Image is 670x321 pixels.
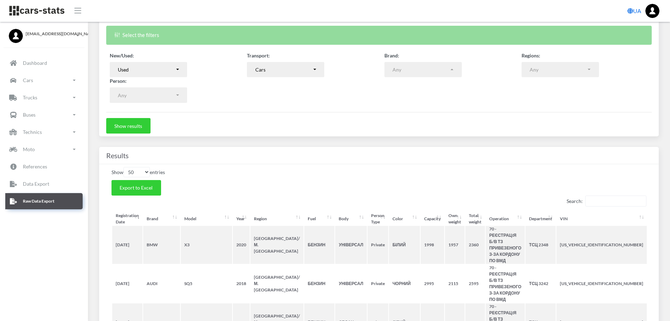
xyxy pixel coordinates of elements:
[522,52,540,59] label: Regions:
[110,87,187,103] button: Any
[486,226,525,264] th: 70 - РЕЄСТРАЦIЯ Б/В ТЗ ПРИВЕЗЕНОГО З-ЗА КОРДОНУ ПО ВМД
[118,66,175,73] div: Used
[389,226,420,264] th: БІЛИЙ
[335,212,366,225] th: Body: activate to sort column ascending
[112,265,142,303] th: [DATE]
[625,4,644,18] a: UA
[465,265,485,303] th: 2595
[23,162,47,171] p: References
[233,226,250,264] th: 2020
[445,265,465,303] th: 2115
[393,66,449,73] div: Any
[556,212,647,225] th: VIN: activate to sort column ascending
[112,226,142,264] th: [DATE]
[111,167,165,177] label: Show entries
[247,52,270,59] label: Transport:
[143,226,180,264] th: BMW
[384,52,399,59] label: Brand:
[106,118,151,134] button: Show results
[5,55,83,71] a: Dashboard
[304,265,334,303] th: БЕНЗИН
[143,212,180,225] th: Brand: activate to sort column ascending
[304,212,334,225] th: Fuel: activate to sort column ascending
[255,66,312,73] div: Cars
[5,193,83,209] a: Raw Data Export
[247,62,324,78] button: Cars
[335,265,366,303] th: УНІВЕРСАЛ
[9,29,79,37] a: [EMAIL_ADDRESS][DOMAIN_NAME]
[120,185,153,191] span: Export to Excel
[368,265,388,303] th: Private
[106,150,652,161] h4: Results
[389,265,420,303] th: ЧОРНИЙ
[486,265,525,303] th: 70 - РЕЄСТРАЦIЯ Б/В ТЗ ПРИВЕЗЕНОГО З-ЗА КОРДОНУ ПО ВМД
[250,265,304,303] th: [GEOGRAPHIC_DATA]/М.[GEOGRAPHIC_DATA]
[23,93,37,102] p: Trucks
[112,212,142,225] th: Registration Date: activate to sort column ascending
[304,226,334,264] th: БЕНЗИН
[556,265,647,303] th: [US_VEHICLE_IDENTIFICATION_NUMBER]
[389,212,420,225] th: Color: activate to sort column ascending
[111,180,161,196] button: Export to Excel
[110,77,127,85] label: Person:
[5,72,83,88] a: Cars
[525,212,556,225] th: Department: activate to sort column ascending
[5,141,83,158] a: Moto
[23,197,55,205] p: Raw Data Export
[181,212,232,225] th: Model: activate to sort column ascending
[110,52,134,59] label: New/Used:
[445,226,465,264] th: 1957
[233,265,250,303] th: 2018
[368,212,388,225] th: Person Type: activate to sort column ascending
[118,92,175,99] div: Any
[525,265,556,303] th: ТСЦ 3242
[421,226,444,264] th: 1998
[23,179,49,188] p: Data Export
[556,226,647,264] th: [US_VEHICLE_IDENTIFICATION_NUMBER]
[123,167,150,177] select: Showentries
[143,265,180,303] th: AUDI
[5,107,83,123] a: Buses
[585,196,646,206] input: Search:
[5,159,83,175] a: References
[23,76,33,85] p: Cars
[5,176,83,192] a: Data Export
[23,110,36,119] p: Buses
[250,226,304,264] th: [GEOGRAPHIC_DATA]/М.[GEOGRAPHIC_DATA]
[530,66,587,73] div: Any
[421,265,444,303] th: 2995
[26,31,79,37] span: [EMAIL_ADDRESS][DOMAIN_NAME]
[250,212,304,225] th: Region: activate to sort column ascending
[368,226,388,264] th: Private
[465,212,485,225] th: Total weight: activate to sort column ascending
[233,212,250,225] th: Year: activate to sort column ascending
[465,226,485,264] th: 2360
[106,26,652,44] div: Select the filters
[23,145,35,154] p: Moto
[567,196,646,206] label: Search:
[181,265,232,303] th: SQ5
[5,124,83,140] a: Technics
[335,226,366,264] th: УНІВЕРСАЛ
[110,62,187,78] button: Used
[181,226,232,264] th: X3
[421,212,444,225] th: Capacity: activate to sort column ascending
[384,62,462,78] button: Any
[645,4,659,18] img: ...
[5,89,83,106] a: Trucks
[486,212,525,225] th: Operation: activate to sort column ascending
[525,226,556,264] th: ТСЦ 2348
[23,58,47,67] p: Dashboard
[23,128,42,136] p: Technics
[522,62,599,78] button: Any
[9,5,65,16] img: navbar brand
[445,212,465,225] th: Own weight: activate to sort column ascending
